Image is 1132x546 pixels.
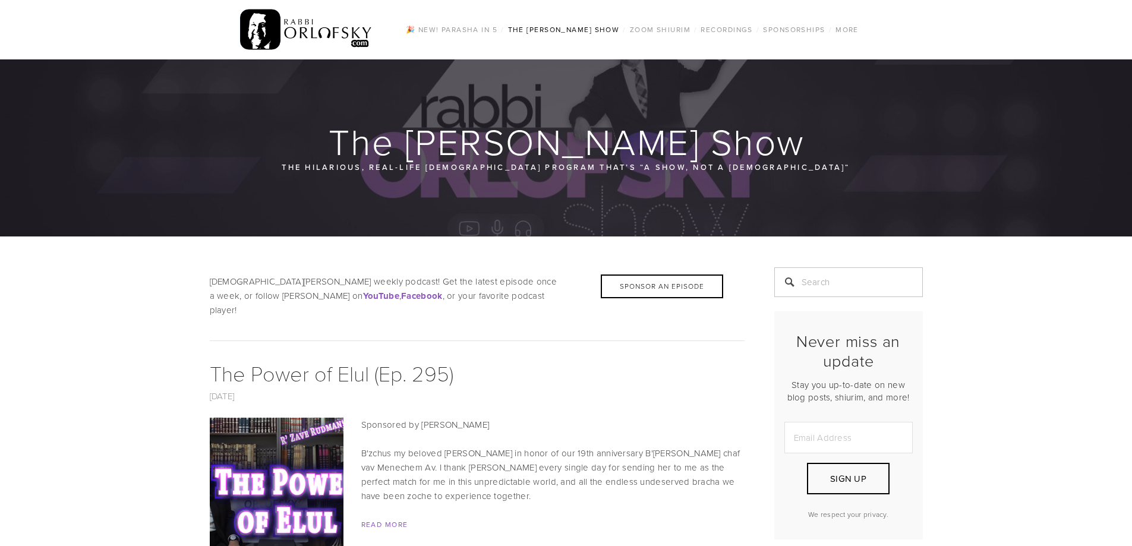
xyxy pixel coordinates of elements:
[210,418,745,432] p: Sponsored by [PERSON_NAME]
[601,274,723,298] div: Sponsor an Episode
[501,24,504,34] span: /
[363,289,399,302] a: YouTube
[361,519,408,529] a: Read More
[774,267,923,297] input: Search
[784,378,913,403] p: Stay you up-to-date on new blog posts, shiurim, and more!
[697,22,756,37] a: Recordings
[830,472,866,485] span: Sign Up
[210,358,453,387] a: The Power of Elul (Ep. 295)
[402,22,501,37] a: 🎉 NEW! Parasha in 5
[281,160,852,173] p: The hilarious, real-life [DEMOGRAPHIC_DATA] program that’s “a show, not a [DEMOGRAPHIC_DATA]“
[832,22,862,37] a: More
[759,22,828,37] a: Sponsorships
[210,446,745,503] p: B'zchus my beloved [PERSON_NAME] in honor of our 19th anniversary B'[PERSON_NAME] chaf vav Menech...
[756,24,759,34] span: /
[240,7,373,53] img: RabbiOrlofsky.com
[829,24,832,34] span: /
[807,463,889,494] button: Sign Up
[694,24,697,34] span: /
[626,22,694,37] a: Zoom Shiurim
[210,122,924,160] h1: The [PERSON_NAME] Show
[210,390,235,402] a: [DATE]
[784,332,913,370] h2: Never miss an update
[210,274,745,317] p: [DEMOGRAPHIC_DATA][PERSON_NAME] weekly podcast! Get the latest episode once a week, or follow [PE...
[784,422,913,453] input: Email Address
[401,289,442,302] a: Facebook
[504,22,623,37] a: The [PERSON_NAME] Show
[784,509,913,519] p: We respect your privacy.
[623,24,626,34] span: /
